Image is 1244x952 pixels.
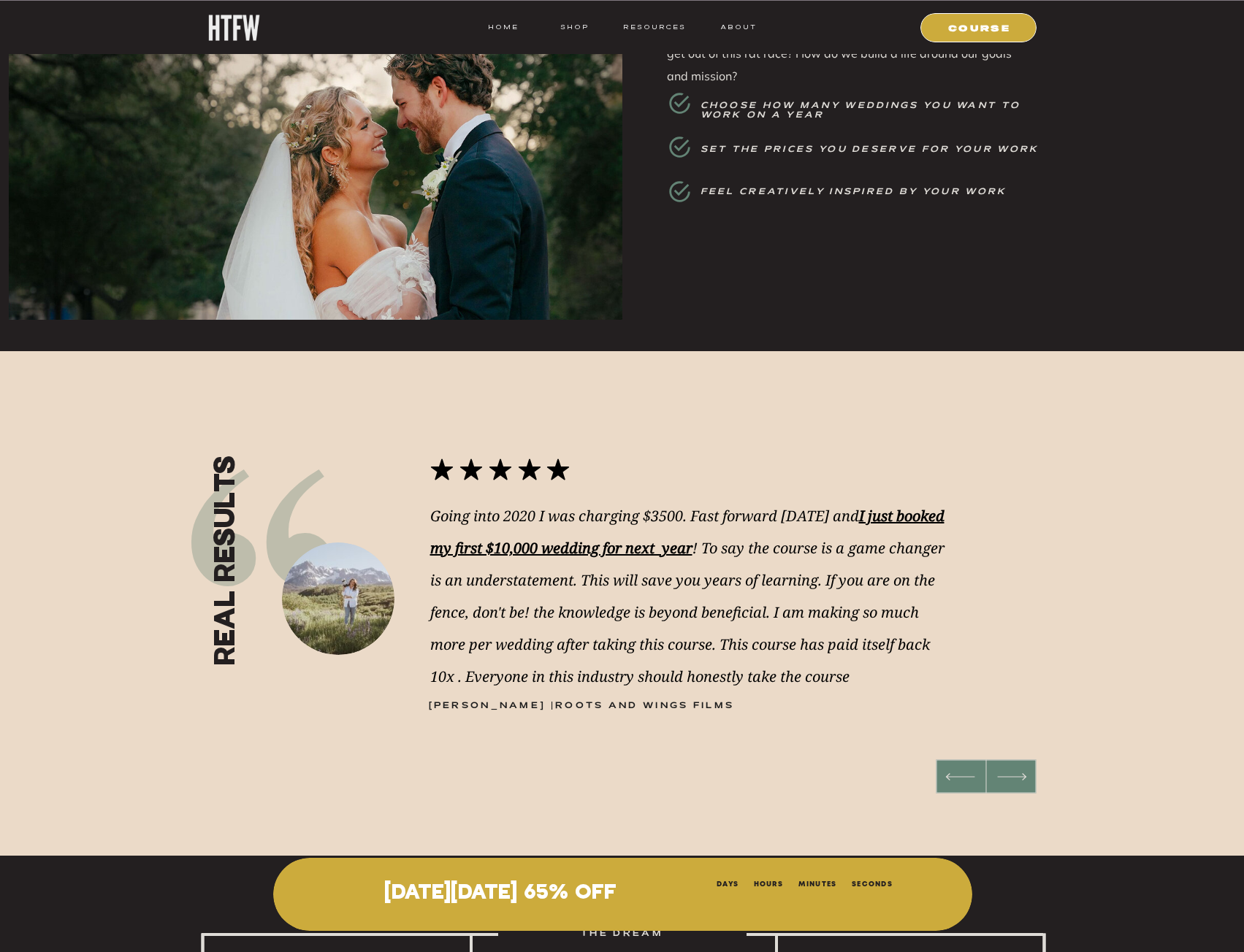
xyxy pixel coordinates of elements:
[618,20,686,34] a: resources
[930,20,1029,34] a: COURSE
[210,436,246,665] h2: Real results
[429,702,556,710] b: [PERSON_NAME] |
[546,20,604,34] a: shop
[488,20,519,34] a: HOME
[701,101,1021,119] i: Choose how many weddings you want to work on a year
[429,701,864,717] p: roots and wings films
[701,188,1007,196] i: feel creatively inspired by your work
[307,882,695,905] p: [DATE][DATE] 65% OFF
[798,877,836,888] li: Minutes
[720,20,757,34] a: ABOUT
[851,877,892,888] li: Seconds
[717,877,739,888] li: Days
[430,500,945,697] h2: Going into 2020 I was charging $3500. Fast forward [DATE] and ! To say the course is a game chang...
[701,145,1039,153] i: set the prices you deserve for your work
[753,877,783,888] li: Hours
